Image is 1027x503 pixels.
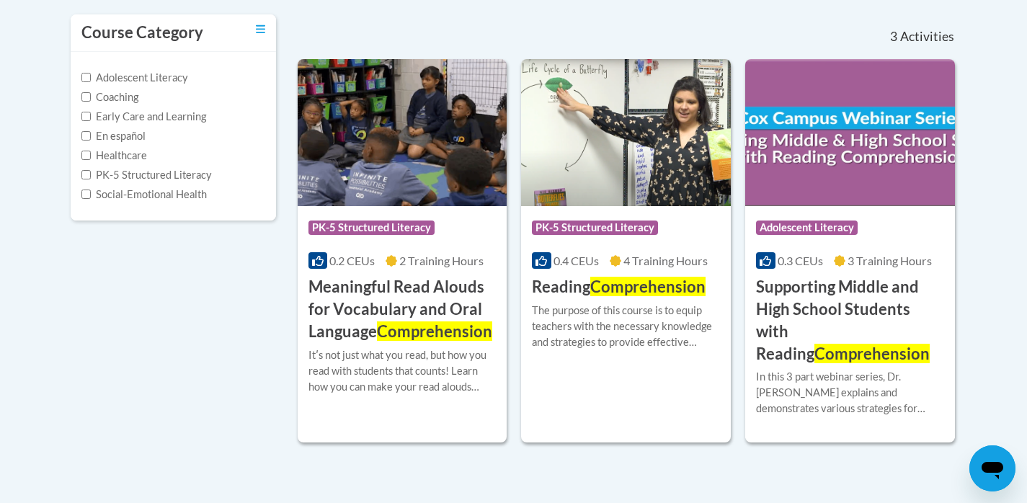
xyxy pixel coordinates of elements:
input: Checkbox for Options [81,170,91,179]
span: 0.2 CEUs [329,254,375,267]
input: Checkbox for Options [81,92,91,102]
span: 3 Training Hours [848,254,932,267]
h3: Reading [532,276,706,298]
input: Checkbox for Options [81,73,91,82]
a: Course LogoPK-5 Structured Literacy0.2 CEUs2 Training Hours Meaningful Read Alouds for Vocabulary... [298,59,507,442]
input: Checkbox for Options [81,131,91,141]
label: PK-5 Structured Literacy [81,167,212,183]
span: 2 Training Hours [399,254,484,267]
input: Checkbox for Options [81,112,91,121]
label: Social-Emotional Health [81,187,207,202]
label: Early Care and Learning [81,109,206,125]
img: Course Logo [298,59,507,206]
span: 0.4 CEUs [553,254,599,267]
span: PK-5 Structured Literacy [532,221,658,235]
a: Course LogoAdolescent Literacy0.3 CEUs3 Training Hours Supporting Middle and High School Students... [745,59,955,442]
span: Comprehension [377,321,492,341]
span: Activities [900,29,954,45]
h3: Course Category [81,22,203,44]
img: Course Logo [521,59,731,206]
span: Comprehension [590,277,706,296]
div: Itʹs not just what you read, but how you read with students that counts! Learn how you can make y... [308,347,497,395]
label: En español [81,128,146,144]
span: Comprehension [814,344,930,363]
a: Course LogoPK-5 Structured Literacy0.4 CEUs4 Training Hours ReadingComprehensionThe purpose of th... [521,59,731,442]
span: PK-5 Structured Literacy [308,221,435,235]
span: 3 [890,29,897,45]
div: The purpose of this course is to equip teachers with the necessary knowledge and strategies to pr... [532,303,720,350]
label: Healthcare [81,148,147,164]
label: Coaching [81,89,138,105]
span: 4 Training Hours [623,254,708,267]
h3: Meaningful Read Alouds for Vocabulary and Oral Language [308,276,497,342]
span: 0.3 CEUs [778,254,823,267]
div: In this 3 part webinar series, Dr. [PERSON_NAME] explains and demonstrates various strategies for... [756,369,944,417]
label: Adolescent Literacy [81,70,188,86]
input: Checkbox for Options [81,151,91,160]
input: Checkbox for Options [81,190,91,199]
img: Course Logo [745,59,955,206]
span: Adolescent Literacy [756,221,858,235]
iframe: Button to launch messaging window [969,445,1015,491]
h3: Supporting Middle and High School Students with Reading [756,276,944,365]
a: Toggle collapse [256,22,265,37]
